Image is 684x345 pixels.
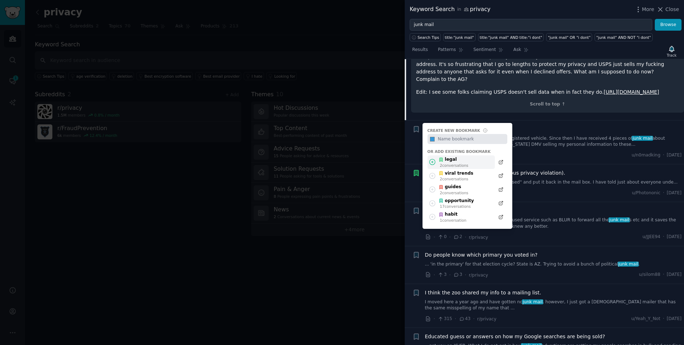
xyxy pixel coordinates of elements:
[455,315,456,323] span: ·
[667,190,682,196] span: [DATE]
[608,217,630,222] span: junk mail
[596,35,651,40] div: "junk mail" AND NOT "i dont"
[667,234,682,240] span: [DATE]
[440,190,468,195] div: 2 conversation s
[440,204,474,209] div: 17 conversation s
[546,33,592,41] a: "junk mail" OR "i dont"
[634,6,654,13] button: More
[632,136,653,141] span: junk mail
[480,35,542,40] div: title:"junk mail" AND title:"i dont"
[410,33,441,41] button: Search Tips
[410,5,491,14] div: Keyword Search privacy
[425,217,682,230] a: ...to this email address. ​ Obviously now I used service such as BLUR to forward all thejunk mail...
[438,47,456,53] span: Patterns
[639,272,660,278] span: u/silom88
[410,44,430,59] a: Results
[548,35,591,40] div: "junk mail" OR "i dont"
[664,44,679,59] button: Track
[436,134,507,144] input: Name bookmark
[425,333,605,340] a: Educated guess or answers on how my Google searches are being sold?
[439,211,466,218] div: habit
[425,299,682,311] a: I moved here a year ago and have gotten nojunk mail, however, I just got a [DEMOGRAPHIC_DATA] mai...
[445,35,474,40] div: title:"junk mail"
[440,163,468,168] div: 2 conversation s
[416,88,679,96] p: Edit: I see some folks claiming USPS doesn't sell data when in fact they do.
[416,38,679,83] p: When I changed addresses, I had my mail forwarded and declined all of their offers. I thought tha...
[434,233,435,241] span: ·
[665,6,679,13] span: Close
[667,272,682,278] span: [DATE]
[642,234,660,240] span: u/JJEE94
[437,234,446,240] span: 0
[667,152,682,159] span: [DATE]
[410,19,652,31] input: Try a keyword related to your business
[437,316,452,322] span: 315
[425,135,682,148] a: ...fety) and County Tax Office where I registered vehicle. Since then I have received 4 pieces of...
[632,190,660,196] span: u/Photononic
[663,152,664,159] span: ·
[667,53,677,58] div: Track
[663,316,664,322] span: ·
[435,44,466,59] a: Patterns
[439,170,473,177] div: viral trends
[439,156,468,163] div: legal
[511,44,531,59] a: Ask
[631,316,660,322] span: u/Yeah_Y_Not
[618,262,639,267] span: junk mail
[459,316,471,322] span: 43
[595,33,652,41] a: "junk mail" AND NOT "i dont"
[522,299,543,304] span: junk mail
[449,271,451,279] span: ·
[443,33,476,41] a: title:"junk mail"
[657,6,679,13] button: Close
[603,89,659,95] a: [URL][DOMAIN_NAME]
[427,149,507,154] div: Or add existing bookmark
[425,179,682,186] a: When I gotjunk mail, I marked it "Deceased" and put it back in the mail box. I have told just abo...
[465,271,466,279] span: ·
[427,128,480,133] div: Create new bookmark
[434,271,435,279] span: ·
[453,272,462,278] span: 3
[478,33,544,41] a: title:"junk mail" AND title:"i dont"
[453,234,462,240] span: 2
[418,35,439,40] span: Search Tips
[449,233,451,241] span: ·
[473,47,496,53] span: Sentiment
[439,184,468,190] div: guides
[440,218,467,223] div: 1 conversation
[513,47,521,53] span: Ask
[440,176,473,181] div: 2 conversation s
[663,272,664,278] span: ·
[667,316,682,322] span: [DATE]
[469,273,488,278] span: r/privacy
[439,198,474,204] div: opportunity
[425,261,682,268] a: ... 'in the primary' for that election cycle? State is AZ. Trying to avoid a bunch of politicalju...
[425,289,541,297] a: I think the zoo shared my info to a mailing list.
[655,19,682,31] button: Browse
[437,272,446,278] span: 3
[416,101,679,108] div: Scroll to top ↑
[434,315,435,323] span: ·
[471,44,506,59] a: Sentiment
[632,152,660,159] span: u/n0madking
[473,315,475,323] span: ·
[663,234,664,240] span: ·
[469,235,488,240] span: r/privacy
[425,251,538,259] a: Do people know which primary you voted in?
[477,316,496,321] span: r/privacy
[663,190,664,196] span: ·
[642,6,654,13] span: More
[465,233,466,241] span: ·
[457,6,461,13] span: in
[412,47,428,53] span: Results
